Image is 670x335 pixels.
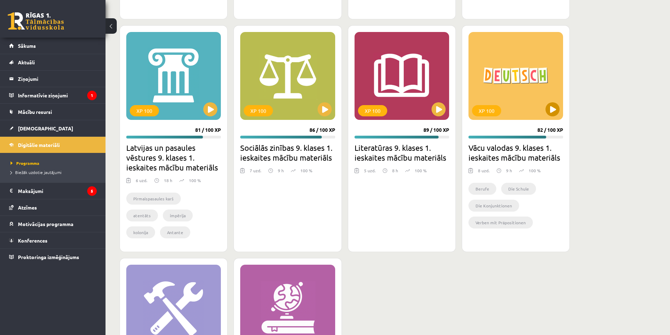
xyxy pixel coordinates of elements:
[9,120,97,136] a: [DEMOGRAPHIC_DATA]
[9,199,97,215] a: Atzīmes
[136,177,147,188] div: 6 uzd.
[11,169,98,175] a: Biežāk uzdotie jautājumi
[9,137,97,153] a: Digitālie materiāli
[250,167,261,178] div: 7 uzd.
[9,232,97,249] a: Konferences
[472,105,501,116] div: XP 100
[11,160,98,166] a: Programma
[468,217,533,228] li: Verben mit Präpositionen
[18,237,47,244] span: Konferences
[392,167,398,174] p: 8 h
[468,143,563,162] h2: Vācu valodas 9. klases 1. ieskaites mācību materiāls
[18,109,52,115] span: Mācību resursi
[9,87,97,103] a: Informatīvie ziņojumi1
[18,142,60,148] span: Digitālie materiāli
[87,186,97,196] i: 5
[9,216,97,232] a: Motivācijas programma
[18,125,73,131] span: [DEMOGRAPHIC_DATA]
[126,210,158,221] li: atentāts
[9,249,97,265] a: Proktoringa izmēģinājums
[87,91,97,100] i: 1
[244,105,273,116] div: XP 100
[163,210,193,221] li: impērija
[18,59,35,65] span: Aktuāli
[478,167,490,178] div: 8 uzd.
[240,143,335,162] h2: Sociālās zinības 9. klases 1. ieskaites mācību materiāls
[126,193,181,205] li: Pirmaispasaules karš
[126,143,221,172] h2: Latvijas un pasaules vēstures 9. klases 1. ieskaites mācību materiāls
[189,177,201,183] p: 100 %
[18,87,97,103] legend: Informatīvie ziņojumi
[278,167,284,174] p: 9 h
[9,104,97,120] a: Mācību resursi
[18,43,36,49] span: Sākums
[18,204,37,211] span: Atzīmes
[130,105,159,116] div: XP 100
[358,105,387,116] div: XP 100
[468,200,519,212] li: Die Konjunktionen
[529,167,541,174] p: 100 %
[18,254,79,260] span: Proktoringa izmēģinājums
[18,71,97,87] legend: Ziņojumi
[9,183,97,199] a: Maksājumi5
[9,54,97,70] a: Aktuāli
[501,183,536,195] li: Die Schule
[364,167,376,178] div: 5 uzd.
[9,38,97,54] a: Sākums
[18,221,74,227] span: Motivācijas programma
[468,183,496,195] li: Berufe
[160,226,190,238] li: Antante
[164,177,172,183] p: 18 h
[355,143,449,162] h2: Literatūras 9. klases 1. ieskaites mācību materiāls
[11,160,39,166] span: Programma
[18,183,97,199] legend: Maksājumi
[300,167,312,174] p: 100 %
[11,169,62,175] span: Biežāk uzdotie jautājumi
[9,71,97,87] a: Ziņojumi
[126,226,155,238] li: kolonija
[8,12,64,30] a: Rīgas 1. Tālmācības vidusskola
[506,167,512,174] p: 9 h
[415,167,427,174] p: 100 %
